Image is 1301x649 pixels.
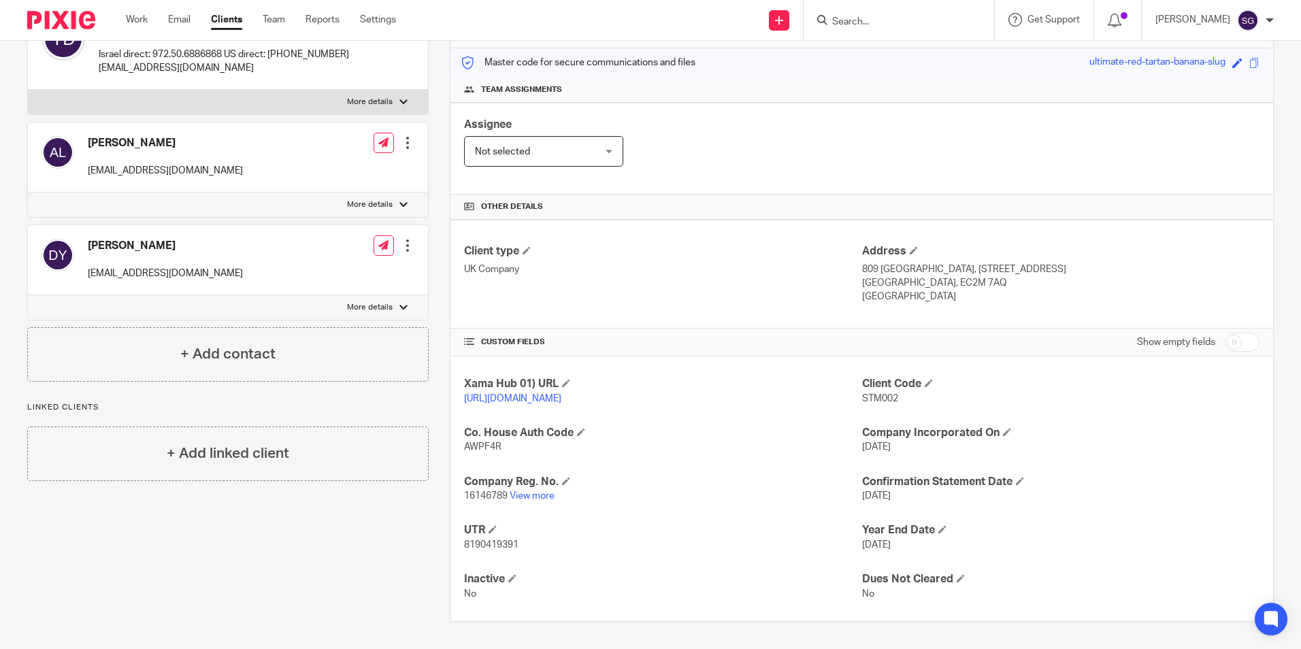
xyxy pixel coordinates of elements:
[27,11,95,29] img: Pixie
[1155,13,1230,27] p: [PERSON_NAME]
[42,239,74,271] img: svg%3E
[862,442,891,452] span: [DATE]
[211,13,242,27] a: Clients
[481,84,562,95] span: Team assignments
[464,394,561,403] a: [URL][DOMAIN_NAME]
[1027,15,1080,24] span: Get Support
[862,394,898,403] span: STM002
[464,337,861,348] h4: CUSTOM FIELDS
[464,442,501,452] span: AWPF4R
[862,244,1259,259] h4: Address
[167,443,289,464] h4: + Add linked client
[180,344,276,365] h4: + Add contact
[464,475,861,489] h4: Company Reg. No.
[464,540,518,550] span: 8190419391
[168,13,191,27] a: Email
[88,267,243,280] p: [EMAIL_ADDRESS][DOMAIN_NAME]
[464,572,861,586] h4: Inactive
[27,402,429,413] p: Linked clients
[464,426,861,440] h4: Co. House Auth Code
[1089,55,1225,71] div: ultimate-red-tartan-banana-slug
[88,239,243,253] h4: [PERSON_NAME]
[263,13,285,27] a: Team
[464,244,861,259] h4: Client type
[510,491,555,501] a: View more
[99,61,349,75] p: [EMAIL_ADDRESS][DOMAIN_NAME]
[831,16,953,29] input: Search
[862,572,1259,586] h4: Dues Not Cleared
[862,290,1259,303] p: [GEOGRAPHIC_DATA]
[347,199,393,210] p: More details
[1137,335,1215,349] label: Show empty fields
[42,136,74,169] img: svg%3E
[481,201,543,212] span: Other details
[88,164,243,178] p: [EMAIL_ADDRESS][DOMAIN_NAME]
[1237,10,1259,31] img: svg%3E
[862,540,891,550] span: [DATE]
[475,147,530,156] span: Not selected
[464,377,861,391] h4: Xama Hub 01) URL
[360,13,396,27] a: Settings
[862,377,1259,391] h4: Client Code
[862,475,1259,489] h4: Confirmation Statement Date
[99,48,349,61] p: Israel direct: 972.50.6886868 US direct: [PHONE_NUMBER]
[88,136,243,150] h4: [PERSON_NAME]
[862,276,1259,290] p: [GEOGRAPHIC_DATA], EC2M 7AQ
[464,119,512,130] span: Assignee
[862,523,1259,537] h4: Year End Date
[862,263,1259,276] p: 809 [GEOGRAPHIC_DATA], [STREET_ADDRESS]
[862,491,891,501] span: [DATE]
[862,426,1259,440] h4: Company Incorporated On
[464,263,861,276] p: UK Company
[464,589,476,599] span: No
[347,97,393,107] p: More details
[347,302,393,313] p: More details
[464,491,508,501] span: 16146789
[461,56,695,69] p: Master code for secure communications and files
[306,13,340,27] a: Reports
[862,589,874,599] span: No
[464,523,861,537] h4: UTR
[126,13,148,27] a: Work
